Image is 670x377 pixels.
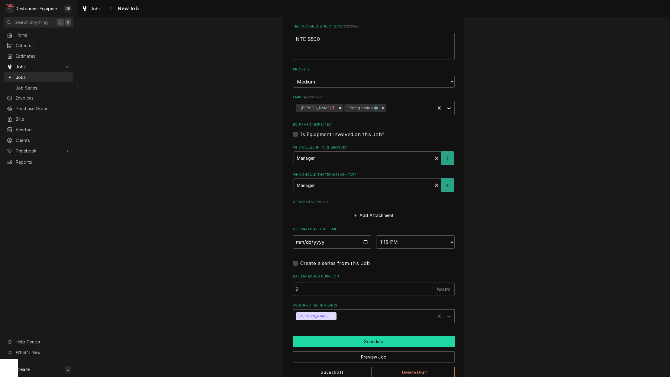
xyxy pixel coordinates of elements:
input: Date [293,235,372,249]
span: Estimates [16,53,70,59]
span: ( optional ) [305,96,322,99]
span: Search anything [15,19,48,25]
div: Attachments [293,200,455,220]
button: Create New Contact [441,178,454,192]
span: What's New [16,349,70,356]
span: Home [16,32,70,38]
span: ⌘ [58,19,63,25]
div: Who called in this service? [293,145,455,165]
button: Create New Contact [441,151,454,165]
span: Vendors [16,126,70,133]
div: Gary Beaver's Avatar [63,4,72,13]
div: Remove ¹ Beckley📍 [337,104,343,112]
label: Equipment Expected [293,122,455,127]
a: Go to Help Center [4,337,73,347]
span: Job Series [16,85,70,91]
svg: Create New Contact [446,183,449,188]
span: Help Center [16,339,70,345]
a: Go to What's New [4,347,73,357]
button: Preview Job [293,351,455,362]
div: R [5,4,14,13]
label: Priority [293,67,455,72]
div: Button Group Row [293,347,455,362]
div: ¹ [PERSON_NAME]📍 [296,104,337,112]
button: Search anything⌘K [4,17,73,28]
span: Invoices [16,95,70,101]
span: Jobs [16,64,61,70]
div: Remove ⁴ Refrigeration ❄️ [379,104,386,112]
label: Technician Instructions [293,24,455,29]
span: New Job [116,5,139,13]
label: Is Equipment involved on this Job? [300,131,384,138]
span: Jobs [91,5,101,12]
a: Bills [4,114,73,124]
div: [PERSON_NAME] [296,312,330,320]
span: Clients [16,137,70,143]
a: Jobs [4,72,73,82]
div: Remove Donovan Pruitt [330,312,337,320]
span: Pricebook [16,148,61,154]
div: Assigned Technician(s) [293,303,455,323]
a: Home [4,30,73,40]
div: Restaurant Equipment Diagnostics [16,5,60,12]
span: Reports [16,159,70,165]
div: Priority [293,67,455,87]
div: GB [63,4,72,13]
a: Job Series [4,83,73,93]
a: Reports [4,157,73,167]
span: Create [16,367,30,372]
span: ( if any ) [318,200,329,204]
label: Who called in this service? [293,145,455,150]
textarea: NTE $500 [293,33,455,60]
button: Add Attachment [353,211,395,220]
label: Estimated Arrival Time [293,227,455,232]
label: Assigned Technician(s) [293,303,455,308]
div: Restaurant Equipment Diagnostics's Avatar [5,4,14,13]
select: Time Select [376,235,455,249]
div: Button Group Row [293,336,455,347]
svg: Create New Contact [446,156,449,160]
span: C [67,366,70,372]
div: hours [433,283,455,296]
a: Go to Jobs [4,62,73,72]
label: Estimated Job Duration [293,274,455,279]
div: Estimated Arrival Time [293,227,455,248]
label: Who should the tech(s) ask for? [293,172,455,177]
span: Calendar [16,42,70,49]
a: Estimates [4,51,73,61]
span: Bills [16,116,70,122]
a: Purchase Orders [4,103,73,113]
div: Estimated Job Duration [293,274,455,296]
div: Who should the tech(s) ask for? [293,172,455,192]
span: Purchase Orders [16,105,70,112]
span: K [67,19,70,25]
span: Jobs [16,74,70,80]
label: Create a series from this Job [300,260,370,267]
div: Technician Instructions [293,24,455,60]
a: Invoices [4,93,73,103]
button: Schedule [293,336,455,347]
a: Vendors [4,125,73,135]
label: Attachments [293,200,455,205]
div: ⁴ Refrigeration ❄️ [344,104,379,112]
a: Calendar [4,41,73,51]
div: Labels [293,95,455,115]
div: Equipment Expected [293,122,455,138]
a: Jobs [79,4,103,14]
button: Navigate back [106,4,116,13]
span: ( optional ) [343,25,359,28]
a: Go to Pricebook [4,146,73,156]
label: Labels [293,95,455,100]
a: Clients [4,135,73,145]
